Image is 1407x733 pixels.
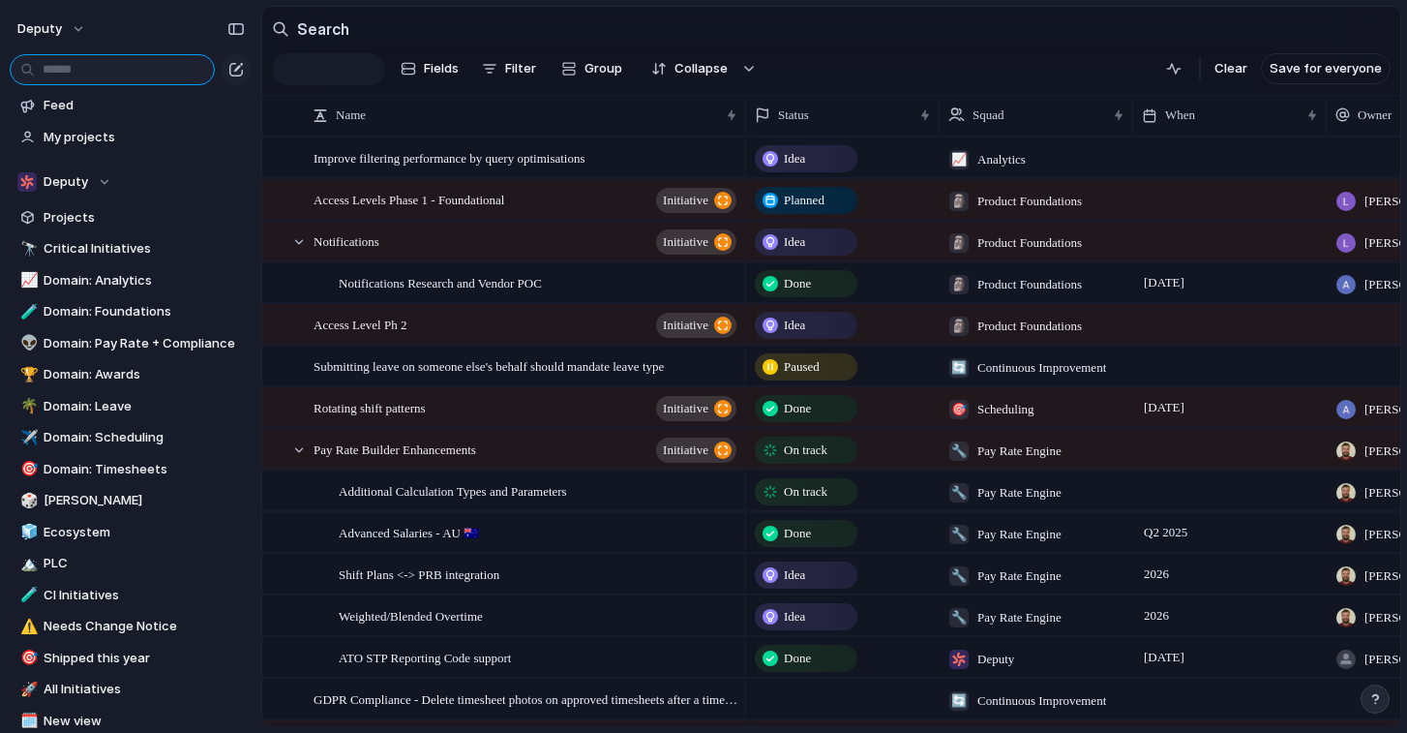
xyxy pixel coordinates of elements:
div: 🗓️ [20,710,34,732]
button: initiative [656,188,736,213]
button: deputy [9,14,96,45]
a: 👽Domain: Pay Rate + Compliance [10,329,252,358]
span: Pay Rate Engine [977,525,1062,544]
button: 👽 [17,334,37,353]
div: 🧊Ecosystem [10,518,252,547]
div: 🔧 [949,442,969,461]
span: Product Foundations [977,233,1082,253]
div: 🗿 [949,317,969,336]
button: Filter [474,53,544,84]
a: 🏔️PLC [10,549,252,578]
span: Projects [44,208,245,228]
a: 🏆Domain: Awards [10,360,252,389]
span: Planned [784,191,824,210]
span: Done [784,274,811,293]
div: 🔭 [20,238,34,260]
span: Squad [973,106,1004,125]
span: On track [784,441,827,460]
div: 🎲 [20,490,34,512]
button: 🔭 [17,239,37,259]
div: 🎯 [949,400,969,419]
span: Done [784,399,811,418]
span: Fields [424,59,459,78]
a: 🎯Domain: Timesheets [10,455,252,484]
button: ✈️ [17,428,37,447]
div: 🧪 [20,301,34,323]
span: Idea [784,232,805,252]
span: Done [784,649,811,668]
button: Deputy [10,168,252,197]
span: Domain: Scheduling [44,428,245,447]
span: Group [584,59,622,78]
span: CI Initiatives [44,586,245,605]
a: 🚀All Initiatives [10,675,252,704]
a: 📈Domain: Analytics [10,266,252,295]
div: 🧊 [20,521,34,543]
span: Pay Rate Engine [977,608,1062,627]
span: Name [336,106,366,125]
button: initiative [656,229,736,255]
div: 🔧 [949,483,969,503]
span: Advanced Salaries - AU 🇦🇺 [339,521,479,543]
a: 🧪Domain: Foundations [10,297,252,326]
span: [DATE] [1139,271,1189,294]
div: 🔧 [949,525,969,544]
span: Save for everyone [1270,59,1382,78]
span: initiative [663,395,708,422]
span: Deputy [44,172,88,192]
button: Save for everyone [1261,53,1391,84]
span: Product Foundations [977,275,1082,294]
span: Done [784,524,811,543]
span: [DATE] [1139,646,1189,669]
div: 🗿 [949,192,969,211]
span: Submitting leave on someone else's behalf should mandate leave type [314,354,664,377]
div: ⚠️Needs Change Notice [10,612,252,641]
button: Collapse [640,53,737,84]
div: 👽 [20,332,34,354]
span: Deputy [977,650,1014,669]
div: 🔧 [949,608,969,627]
button: 🧪 [17,302,37,321]
button: 🧪 [17,586,37,605]
div: 🏔️ [20,553,34,575]
span: Ecosystem [44,523,245,542]
span: New view [44,712,245,731]
span: Notifications Research and Vendor POC [339,271,542,293]
span: Pay Rate Engine [977,566,1062,586]
span: My projects [44,128,245,147]
span: Scheduling [977,400,1034,419]
a: 🎲[PERSON_NAME] [10,486,252,515]
span: Clear [1214,59,1247,78]
div: 🎯 [20,458,34,480]
a: Projects [10,203,252,232]
span: initiative [663,187,708,214]
div: 🔭Critical Initiatives [10,234,252,263]
div: ✈️ [20,427,34,449]
span: Needs Change Notice [44,617,245,636]
span: Additional Calculation Types and Parameters [339,479,567,502]
span: Q2 2025 [1139,521,1192,544]
div: 🔧 [949,566,969,586]
span: Improve filtering performance by query optimisations [314,146,585,168]
span: Notifications [314,229,379,252]
span: Domain: Timesheets [44,460,245,479]
span: Shift Plans <-> PRB integration [339,563,499,585]
span: Idea [784,316,805,335]
a: ✈️Domain: Scheduling [10,423,252,452]
span: initiative [663,312,708,339]
span: Rotating shift patterns [314,396,426,418]
h2: Search [297,17,349,41]
div: 🧪 [20,584,34,606]
span: Owner [1358,106,1392,125]
span: [PERSON_NAME] [44,491,245,510]
span: deputy [17,19,62,39]
div: 🎯 [20,647,34,669]
button: 🎲 [17,491,37,510]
